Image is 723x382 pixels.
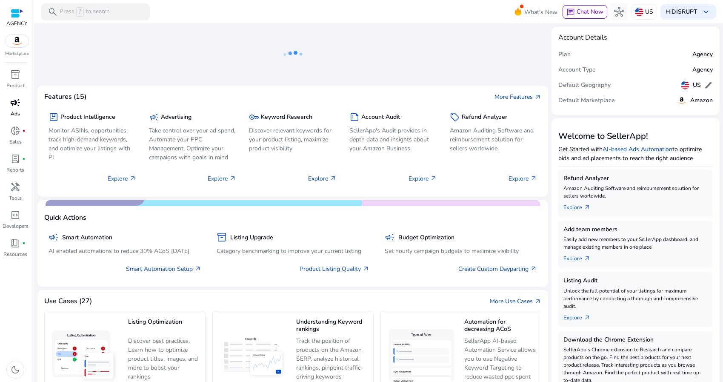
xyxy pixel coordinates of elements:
span: arrow_outward [534,94,541,101]
span: campaign [385,232,395,242]
span: campaign [10,98,20,108]
span: arrow_outward [530,175,537,182]
h5: Refund Analyzer [462,114,507,121]
h5: Account Audit [361,114,400,121]
p: Reports [6,166,24,174]
span: hub [614,7,624,17]
h5: Agency [692,51,713,58]
a: More Featuresarrow_outward [494,92,541,101]
p: Resources [3,250,27,258]
span: edit [704,81,713,89]
span: donut_small [10,126,20,136]
p: Product [6,82,25,89]
h5: Agency [692,66,713,74]
h5: Listing Audit [563,277,708,284]
img: amazon.svg [677,95,687,106]
span: lab_profile [10,154,20,164]
span: keyboard_arrow_down [701,7,711,17]
span: inventory_2 [217,232,227,242]
p: AGENCY [6,20,27,27]
h5: Keyword Research [261,114,312,121]
span: summarize [349,112,360,122]
p: Explore [509,174,537,183]
p: Get Started with to optimize bids and ad placements to reach the right audience [558,145,713,163]
img: us.svg [635,8,643,16]
span: fiber_manual_record [22,157,26,161]
span: arrow_outward [129,175,136,182]
h5: Advertising [161,114,191,121]
p: Hi [666,9,697,15]
span: campaign [49,232,59,242]
span: book_4 [10,238,20,248]
h5: Product Intelligence [60,114,115,121]
h5: Refund Analyzer [563,175,708,182]
p: Track the position of products on the Amazon SERP, analyze historical rankings, pinpoint traffic-... [296,336,369,381]
h5: Default Marketplace [558,97,615,104]
span: chat [566,8,575,17]
span: arrow_outward [194,265,201,272]
a: Explorearrow_outward [563,251,597,263]
h3: Welcome to SellerApp! [558,131,713,141]
p: Take control over your ad spend, Automate your PPC Management, Optimize your campaigns with goals... [149,126,237,162]
a: More Use Casesarrow_outward [490,297,541,306]
span: arrow_outward [584,204,591,211]
h5: Understanding Keyword rankings [296,319,369,333]
p: Explore [108,174,136,183]
span: search [48,7,58,17]
span: Chat Now [577,8,603,16]
p: Set hourly campaign budgets to maximize visibility [385,247,537,256]
span: campaign [149,112,159,122]
a: Explorearrow_outward [563,200,597,212]
p: Marketplace [5,51,29,57]
p: Developers [3,222,29,230]
h4: Use Cases (27) [44,297,92,305]
h5: Download the Chrome Extension [563,336,708,344]
a: Create Custom Dayparting [458,264,537,273]
p: Press to search [60,7,110,17]
p: US [645,4,653,19]
span: key [249,112,259,122]
span: dark_mode [10,365,20,375]
p: Category benchmarking to improve your current listing [217,247,369,256]
h5: Account Type [558,66,596,74]
h4: Account Details [558,34,607,42]
h5: Listing Optimization [128,319,200,333]
p: Tools [9,194,22,202]
b: DISRUPT [672,8,697,16]
span: fiber_manual_record [22,241,26,245]
h5: Smart Automation [62,234,112,241]
img: us.svg [681,81,689,89]
h5: Budget Optimization [398,234,454,241]
button: chatChat Now [563,5,607,19]
span: fiber_manual_record [22,129,26,132]
p: Easily add new members to your SellerApp dashboard, and manage existing members in one place [563,236,708,251]
a: Smart Automation Setup [126,264,201,273]
button: hub [611,3,628,20]
h5: Listing Upgrade [230,234,273,241]
p: Unlock the full potential of your listings for maximum performance by conducting a thorough and c... [563,287,708,310]
p: Sales [9,138,22,146]
span: / [76,7,84,17]
h5: Automation for decreasing ACoS [464,319,537,333]
span: handyman [10,182,20,192]
p: Ads [11,110,20,118]
h5: Amazon [690,97,713,104]
p: Amazon Auditing Software and reimbursement solution for sellers worldwide. [450,126,537,153]
p: Explore [409,174,437,183]
a: AI-based Ads Automation [603,145,672,153]
p: Monitor ASINs, opportunities, track high-demand keywords, and optimize your listings with PI [49,126,136,162]
span: sell [450,112,460,122]
span: arrow_outward [363,265,369,272]
h5: Plan [558,51,571,58]
span: arrow_outward [330,175,337,182]
span: arrow_outward [229,175,236,182]
span: arrow_outward [430,175,437,182]
h5: US [693,82,701,89]
p: AI enabled automations to reduce 30% ACoS [DATE] [49,247,201,256]
h4: Quick Actions [44,214,86,222]
a: Product Listing Quality [300,264,369,273]
p: Explore [208,174,236,183]
img: amazon.svg [6,34,29,47]
span: code_blocks [10,210,20,220]
p: Discover best practices, Learn how to optimize product titles, images, and more to boost your ran... [128,336,200,381]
